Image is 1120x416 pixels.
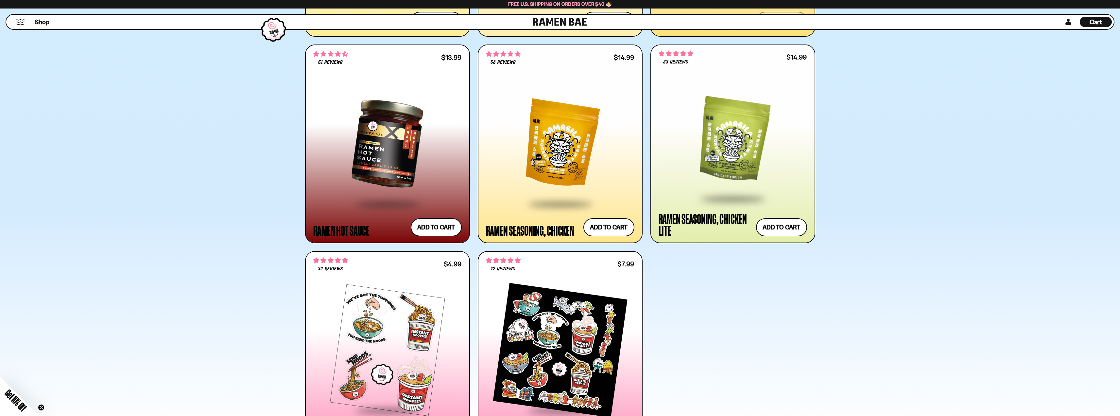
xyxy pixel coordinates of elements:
[663,60,688,65] span: 33 reviews
[1080,15,1112,29] a: Cart
[313,50,348,58] span: 4.71 stars
[318,60,342,65] span: 51 reviews
[411,218,462,236] button: Add to cart
[486,50,521,58] span: 4.83 stars
[491,60,515,65] span: 58 reviews
[318,266,343,272] span: 32 reviews
[35,17,49,27] a: Shop
[659,213,753,236] div: Ramen Seasoning, Chicken Lite
[786,54,807,60] div: $14.99
[444,261,461,267] div: $4.99
[614,54,634,61] div: $14.99
[650,45,815,243] a: 5.00 stars 33 reviews $14.99 Ramen Seasoning, Chicken Lite Add to cart
[1090,18,1102,26] span: Cart
[478,45,643,243] a: 4.83 stars 58 reviews $14.99 Ramen Seasoning, Chicken Add to cart
[313,256,348,265] span: 4.75 stars
[486,225,574,236] div: Ramen Seasoning, Chicken
[3,388,28,413] span: Get 10% Off
[38,404,44,411] button: Close teaser
[305,45,470,243] a: 4.71 stars 51 reviews $13.99 Ramen Hot Sauce Add to cart
[313,225,370,236] div: Ramen Hot Sauce
[441,54,461,61] div: $13.99
[16,19,25,25] button: Mobile Menu Trigger
[35,18,49,27] span: Shop
[617,261,634,267] div: $7.99
[659,49,693,58] span: 5.00 stars
[583,218,634,236] button: Add to cart
[491,266,515,272] span: 12 reviews
[508,1,612,7] span: Free U.S. Shipping on Orders over $40 🍜
[756,218,807,236] button: Add to cart
[486,256,521,265] span: 5.00 stars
